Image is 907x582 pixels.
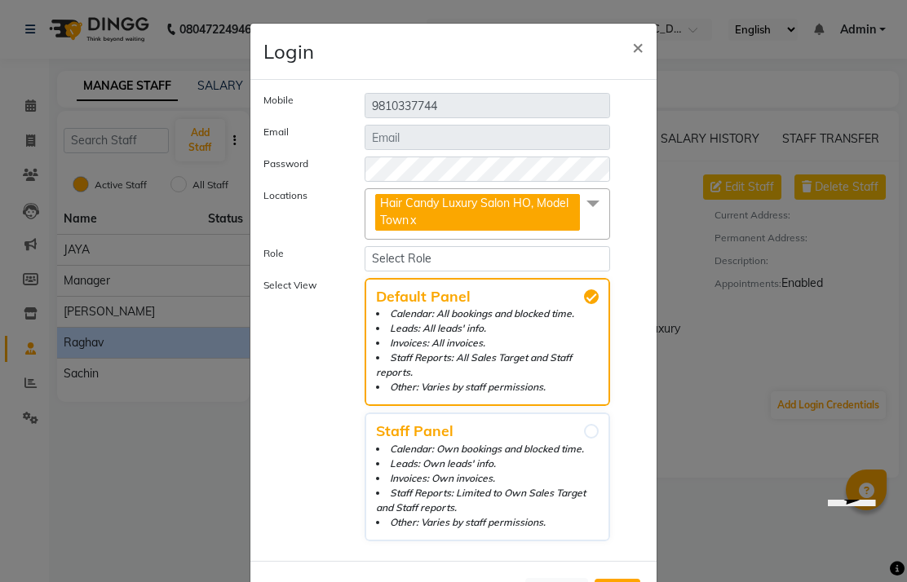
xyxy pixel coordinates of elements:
[376,321,599,336] li: Leads: All leads' info.
[376,471,599,486] li: Invoices: Own invoices.
[376,515,599,530] li: Other: Varies by staff permissions.
[376,424,599,439] span: Staff Panel
[632,34,644,59] span: ×
[584,424,599,439] input: Staff PanelCalendar: Own bookings and blocked time.Leads: Own leads' info.Invoices: Own invoices....
[821,500,894,569] iframe: chat widget
[251,278,352,541] label: Select View
[251,188,352,233] label: Locations
[251,93,352,112] label: Mobile
[409,213,416,227] a: x
[365,125,610,150] input: Email
[619,24,657,69] button: Close
[376,289,599,304] span: Default Panel
[251,246,352,265] label: Role
[376,442,599,456] li: Calendar: Own bookings and blocked time.
[376,306,599,321] li: Calendar: All bookings and blocked time.
[376,486,599,515] li: Staff Reports: Limited to Own Sales Target and Staff reports.
[376,351,599,380] li: Staff Reports: All Sales Target and Staff reports.
[584,289,599,304] input: Default PanelCalendar: All bookings and blocked time.Leads: All leads' info.Invoices: All invoice...
[376,336,599,351] li: Invoices: All invoices.
[365,93,610,118] input: Mobile
[380,196,569,227] span: Hair Candy Luxury Salon HO, Model Town
[376,380,599,395] li: Other: Varies by staff permissions.
[376,456,599,471] li: Leads: Own leads' info.
[263,37,314,66] h4: Login
[251,125,352,143] label: Email
[251,157,352,175] label: Password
